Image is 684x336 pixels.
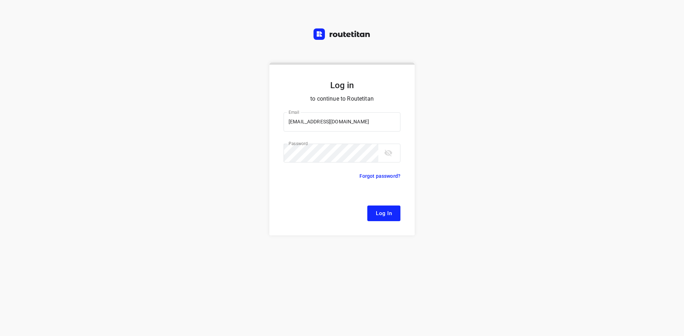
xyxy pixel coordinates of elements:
[313,28,370,40] img: Routetitan
[381,146,395,160] button: toggle password visibility
[367,206,400,221] button: Log In
[284,80,400,91] h5: Log in
[284,94,400,104] p: to continue to Routetitan
[359,172,400,180] p: Forgot password?
[376,209,392,218] span: Log In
